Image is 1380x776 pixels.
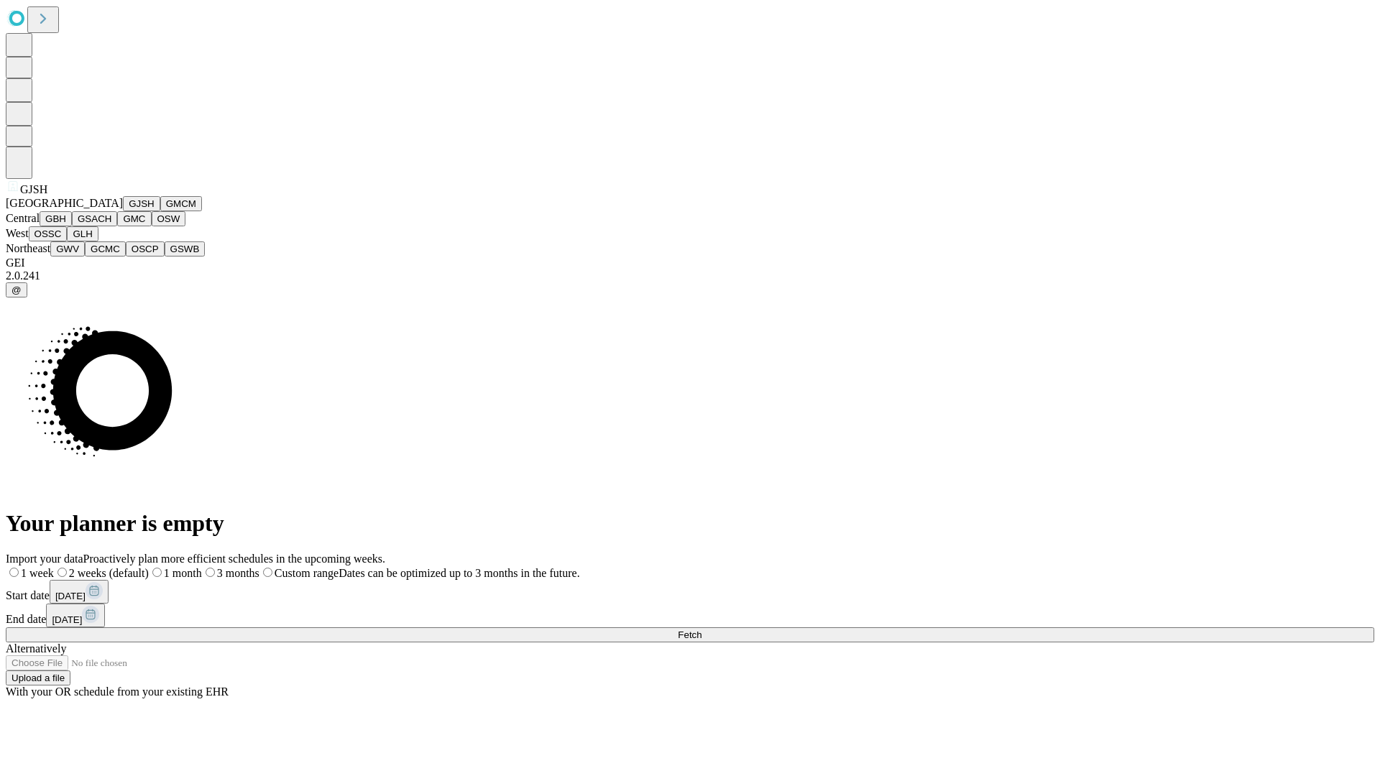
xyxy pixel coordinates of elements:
input: 1 week [9,568,19,577]
input: 2 weeks (default) [57,568,67,577]
h1: Your planner is empty [6,510,1374,537]
span: Fetch [678,629,701,640]
span: Central [6,212,40,224]
span: Dates can be optimized up to 3 months in the future. [339,567,579,579]
input: 3 months [206,568,215,577]
button: Upload a file [6,670,70,685]
span: @ [11,285,22,295]
input: 1 month [152,568,162,577]
input: Custom rangeDates can be optimized up to 3 months in the future. [263,568,272,577]
span: [DATE] [52,614,82,625]
button: OSSC [29,226,68,241]
button: GMC [117,211,151,226]
span: 2 weeks (default) [69,567,149,579]
span: 1 month [164,567,202,579]
span: Import your data [6,553,83,565]
span: [GEOGRAPHIC_DATA] [6,197,123,209]
span: Proactively plan more efficient schedules in the upcoming weeks. [83,553,385,565]
button: GBH [40,211,72,226]
button: @ [6,282,27,297]
span: 3 months [217,567,259,579]
button: GSWB [165,241,206,257]
span: Northeast [6,242,50,254]
button: GWV [50,241,85,257]
span: With your OR schedule from your existing EHR [6,685,229,698]
button: GLH [67,226,98,241]
span: West [6,227,29,239]
div: GEI [6,257,1374,269]
button: Fetch [6,627,1374,642]
span: Custom range [275,567,339,579]
button: [DATE] [46,604,105,627]
button: [DATE] [50,580,109,604]
span: [DATE] [55,591,86,601]
button: GJSH [123,196,160,211]
button: OSW [152,211,186,226]
button: GCMC [85,241,126,257]
div: 2.0.241 [6,269,1374,282]
div: Start date [6,580,1374,604]
button: OSCP [126,241,165,257]
button: GSACH [72,211,117,226]
span: Alternatively [6,642,66,655]
span: GJSH [20,183,47,195]
button: GMCM [160,196,202,211]
span: 1 week [21,567,54,579]
div: End date [6,604,1374,627]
